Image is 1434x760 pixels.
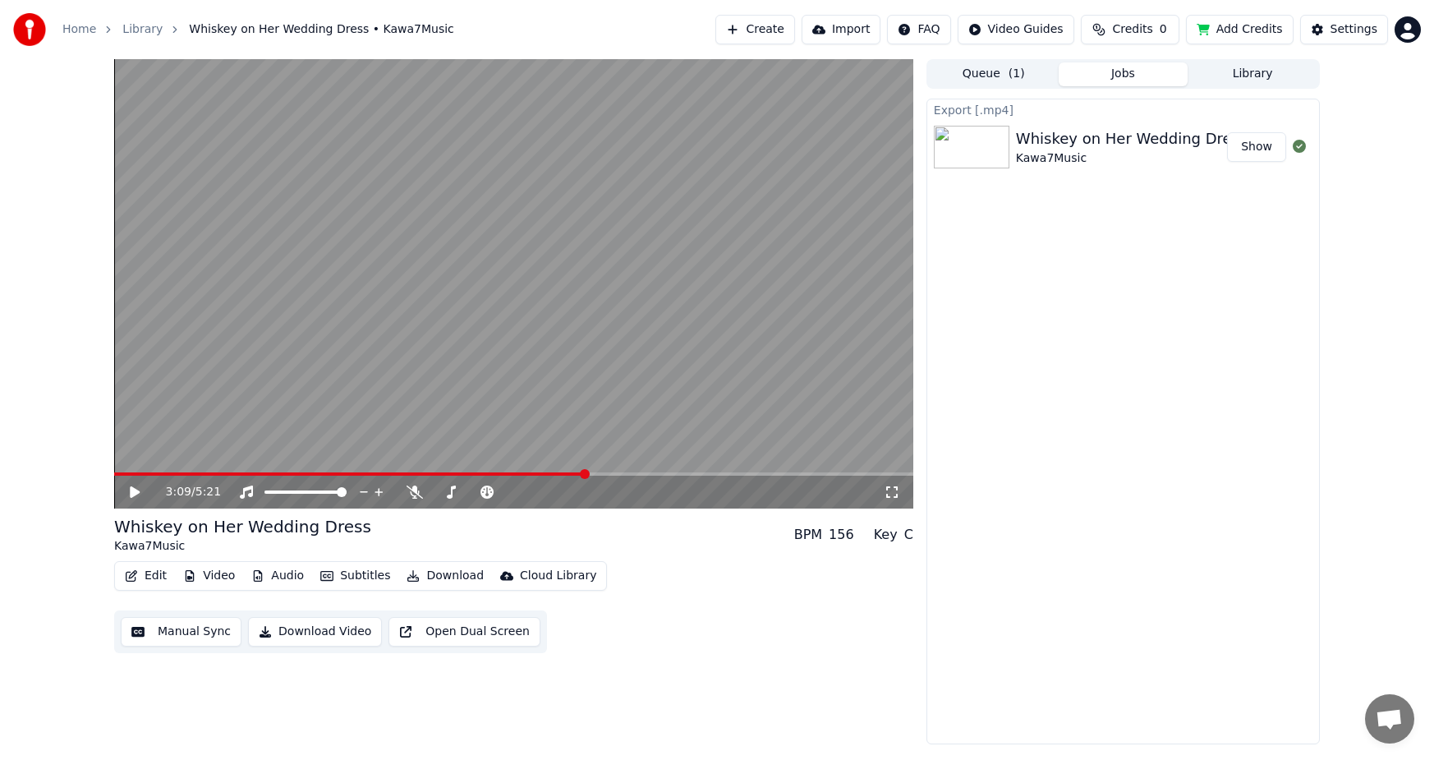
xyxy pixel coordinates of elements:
[927,99,1319,119] div: Export [.mp4]
[314,564,397,587] button: Subtitles
[400,564,490,587] button: Download
[874,525,898,545] div: Key
[121,617,241,647] button: Manual Sync
[195,484,221,500] span: 5:21
[62,21,96,38] a: Home
[1081,15,1179,44] button: Credits0
[245,564,310,587] button: Audio
[166,484,205,500] div: /
[1009,66,1025,82] span: ( 1 )
[114,515,371,538] div: Whiskey on Her Wedding Dress
[1112,21,1152,38] span: Credits
[520,568,596,584] div: Cloud Library
[1188,62,1317,86] button: Library
[189,21,453,38] span: Whiskey on Her Wedding Dress • Kawa7Music
[177,564,241,587] button: Video
[388,617,540,647] button: Open Dual Screen
[1016,150,1248,167] div: Kawa7Music
[118,564,173,587] button: Edit
[1186,15,1294,44] button: Add Credits
[114,538,371,555] div: Kawa7Music
[248,617,382,647] button: Download Video
[1059,62,1188,86] button: Jobs
[715,15,795,44] button: Create
[958,15,1074,44] button: Video Guides
[1365,694,1414,744] div: Open chat
[904,525,913,545] div: C
[887,15,950,44] button: FAQ
[794,525,822,545] div: BPM
[802,15,880,44] button: Import
[1016,127,1248,150] div: Whiskey on Her Wedding Dress
[1300,15,1388,44] button: Settings
[1227,132,1286,162] button: Show
[122,21,163,38] a: Library
[829,525,854,545] div: 156
[13,13,46,46] img: youka
[1160,21,1167,38] span: 0
[1331,21,1377,38] div: Settings
[62,21,454,38] nav: breadcrumb
[166,484,191,500] span: 3:09
[929,62,1059,86] button: Queue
